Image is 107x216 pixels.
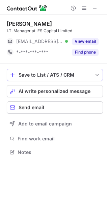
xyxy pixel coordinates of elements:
div: Save to List / ATS / CRM [19,72,91,78]
div: [PERSON_NAME] [7,20,52,27]
button: Reveal Button [72,38,99,45]
button: Add to email campaign [7,118,103,130]
button: Notes [7,148,103,157]
button: Reveal Button [72,49,99,56]
span: Notes [18,149,100,155]
span: Find work email [18,136,100,142]
span: AI write personalized message [19,89,90,94]
span: Send email [19,105,44,110]
button: AI write personalized message [7,85,103,97]
button: save-profile-one-click [7,69,103,81]
button: Find work email [7,134,103,143]
span: Add to email campaign [18,121,72,126]
img: ContactOut v5.3.10 [7,4,47,12]
button: Send email [7,101,103,114]
div: I.T. Manager at IFS Capital Limited [7,28,103,34]
span: [EMAIL_ADDRESS][DOMAIN_NAME] [16,38,63,44]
